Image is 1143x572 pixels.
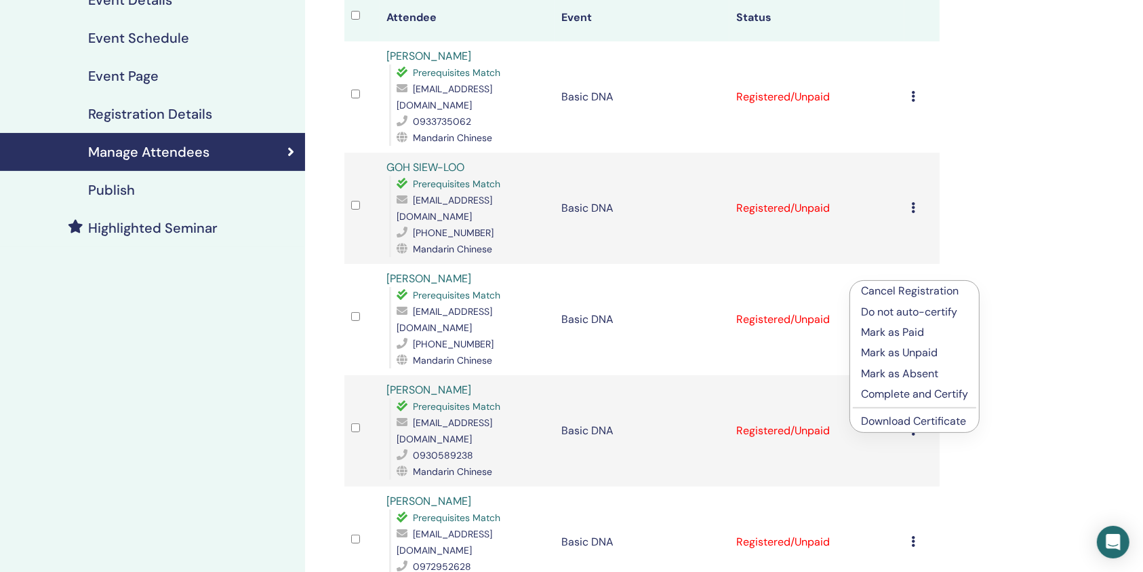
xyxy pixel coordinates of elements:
[413,227,494,239] span: [PHONE_NUMBER]
[1097,526,1129,558] div: Open Intercom Messenger
[413,66,500,79] span: Prerequisites Match
[386,160,464,174] a: GOH SIEW-LOO
[386,383,471,397] a: [PERSON_NAME]
[555,375,729,487] td: Basic DNA
[413,449,473,461] span: 0930589238
[397,194,492,223] span: [EMAIL_ADDRESS][DOMAIN_NAME]
[397,417,492,445] span: [EMAIL_ADDRESS][DOMAIN_NAME]
[861,304,968,320] p: Do not auto-certify
[413,289,500,301] span: Prerequisites Match
[413,115,471,128] span: 0933735062
[413,178,500,190] span: Prerequisites Match
[386,494,471,508] a: [PERSON_NAME]
[413,354,492,366] span: Mandarin Chinese
[397,305,492,334] span: [EMAIL_ADDRESS][DOMAIN_NAME]
[413,243,492,255] span: Mandarin Chinese
[88,30,189,46] h4: Event Schedule
[861,366,968,382] p: Mark as Absent
[413,465,492,478] span: Mandarin Chinese
[386,49,471,63] a: [PERSON_NAME]
[413,132,492,144] span: Mandarin Chinese
[413,400,500,413] span: Prerequisites Match
[555,41,729,153] td: Basic DNA
[397,83,492,111] span: [EMAIL_ADDRESS][DOMAIN_NAME]
[861,386,968,402] p: Complete and Certify
[861,283,968,299] p: Cancel Registration
[861,414,966,428] a: Download Certificate
[386,271,471,286] a: [PERSON_NAME]
[861,345,968,361] p: Mark as Unpaid
[88,220,218,236] h4: Highlighted Seminar
[88,144,209,160] h4: Manage Attendees
[88,106,212,122] h4: Registration Details
[555,153,729,264] td: Basic DNA
[555,264,729,375] td: Basic DNA
[413,338,494,350] span: [PHONE_NUMBER]
[397,528,492,556] span: [EMAIL_ADDRESS][DOMAIN_NAME]
[413,512,500,524] span: Prerequisites Match
[88,68,159,84] h4: Event Page
[861,324,968,341] p: Mark as Paid
[88,182,135,198] h4: Publish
